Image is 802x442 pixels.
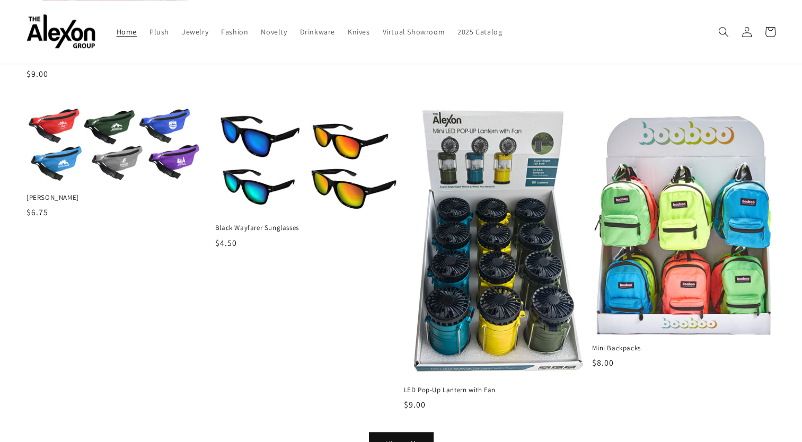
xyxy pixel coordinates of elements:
a: Knives [341,21,376,43]
span: Knives [348,27,370,37]
a: Drinkware [294,21,341,43]
span: [PERSON_NAME] [27,193,210,202]
a: LED Pop-Up Lantern with Fan LED Pop-Up Lantern with Fan $9.00 [404,107,587,411]
span: Black Wayfarer Sunglasses [215,223,399,233]
span: Fashion [221,27,248,37]
a: Fashion [215,21,254,43]
span: Drinkware [300,27,335,37]
img: LED Pop-Up Lantern with Fan [404,107,587,376]
a: Black Wayfarer Sunglasses Black Wayfarer Sunglasses $4.50 [215,107,399,250]
span: Jewelry [182,27,208,37]
a: Jewelry [175,21,215,43]
span: Home [117,27,137,37]
a: Virtual Showroom [376,21,452,43]
a: Fanny Pack [PERSON_NAME] $6.75 [27,107,210,219]
summary: Search [712,20,735,43]
span: $9.00 [27,68,48,79]
img: Fanny Pack [27,107,210,184]
img: Mini Backpacks [592,107,775,334]
a: Home [110,21,143,43]
span: $8.00 [592,357,614,368]
a: Plush [143,21,175,43]
a: Mini Backpacks Mini Backpacks $8.00 [592,107,775,369]
span: $9.00 [404,399,426,410]
span: Mini Backpacks [592,343,775,353]
img: The Alexon Group [27,15,95,49]
span: 2025 Catalog [457,27,502,37]
span: Virtual Showroom [383,27,445,37]
a: 2025 Catalog [451,21,508,43]
a: Novelty [254,21,293,43]
img: Black Wayfarer Sunglasses [215,107,399,214]
span: $4.50 [215,237,237,249]
span: $6.75 [27,207,48,218]
span: LED Pop-Up Lantern with Fan [404,385,587,395]
span: Plush [149,27,169,37]
span: Novelty [261,27,287,37]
